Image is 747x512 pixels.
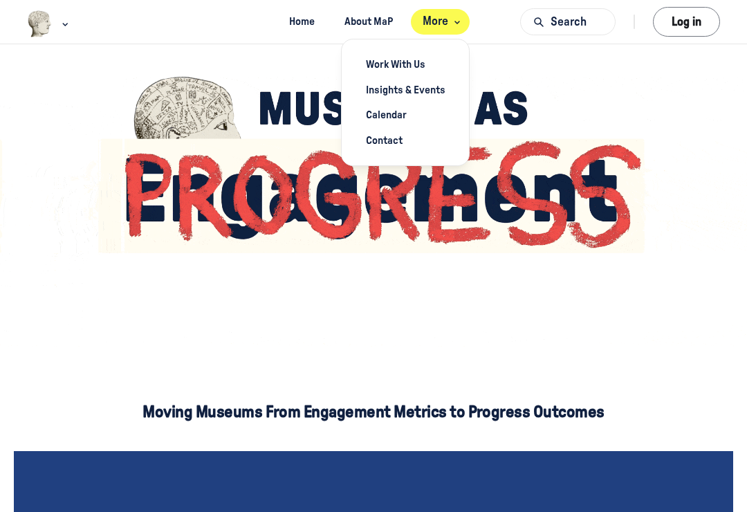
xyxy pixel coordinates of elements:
a: Home [277,9,327,35]
span: More [423,12,463,31]
a: Insights & Events [353,77,457,102]
button: Search [520,8,616,35]
a: Work With Us [353,52,457,77]
button: Log in [653,7,720,37]
button: More [411,9,470,35]
img: Museums as Progress logo [27,10,53,37]
button: Send Me the Newsletter [286,82,452,113]
span: Name [1,63,40,79]
button: Museums as Progress logo [27,9,72,39]
span: Email [143,63,181,79]
input: Enter name [1,82,135,113]
a: Calendar [353,102,457,128]
a: About MaP [333,9,405,35]
input: Enter email [143,82,277,113]
a: Contact [353,128,457,154]
p: Moving Museums From Engagement Metrics to Progress Outcomes [47,402,700,423]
